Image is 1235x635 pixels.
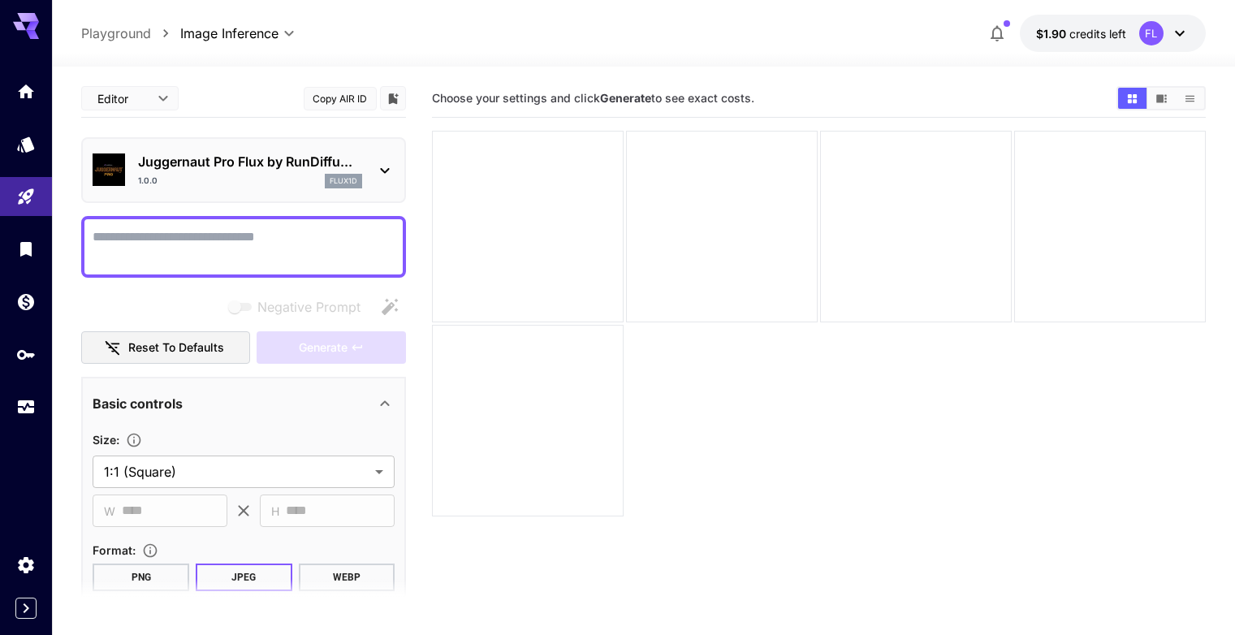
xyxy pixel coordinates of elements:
[1069,27,1126,41] span: credits left
[138,175,158,187] p: 1.0.0
[225,296,374,317] span: Negative prompts are not compatible with the selected model.
[81,24,151,43] a: Playground
[93,543,136,557] span: Format :
[1176,88,1204,109] button: Show images in list view
[1147,88,1176,109] button: Show images in video view
[138,152,362,171] p: Juggernaut Pro Flux by RunDiffu...
[119,432,149,448] button: Adjust the dimensions of the generated image by specifying its width and height in pixels, or sel...
[104,462,369,482] span: 1:1 (Square)
[136,542,165,559] button: Choose the file format for the output image.
[16,81,36,102] div: Home
[81,24,180,43] nav: breadcrumb
[93,433,119,447] span: Size :
[180,24,279,43] span: Image Inference
[93,384,395,423] div: Basic controls
[600,91,651,105] b: Generate
[304,87,377,110] button: Copy AIR ID
[16,187,36,207] div: Playground
[15,598,37,619] button: Expand sidebar
[97,90,148,107] span: Editor
[1036,25,1126,42] div: $1.904
[16,292,36,312] div: Wallet
[93,564,189,591] button: PNG
[16,134,36,154] div: Models
[104,502,115,521] span: W
[1139,21,1164,45] div: FL
[257,297,361,317] span: Negative Prompt
[196,564,292,591] button: JPEG
[386,89,400,108] button: Add to library
[1118,88,1146,109] button: Show images in grid view
[432,91,754,105] span: Choose your settings and click to see exact costs.
[16,555,36,575] div: Settings
[271,502,279,521] span: H
[16,239,36,259] div: Library
[93,394,183,413] p: Basic controls
[299,564,395,591] button: WEBP
[93,145,395,195] div: Juggernaut Pro Flux by RunDiffu...1.0.0flux1d
[1036,27,1069,41] span: $1.90
[330,175,357,187] p: flux1d
[16,397,36,417] div: Usage
[1116,86,1206,110] div: Show images in grid viewShow images in video viewShow images in list view
[1020,15,1206,52] button: $1.904FL
[16,344,36,365] div: API Keys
